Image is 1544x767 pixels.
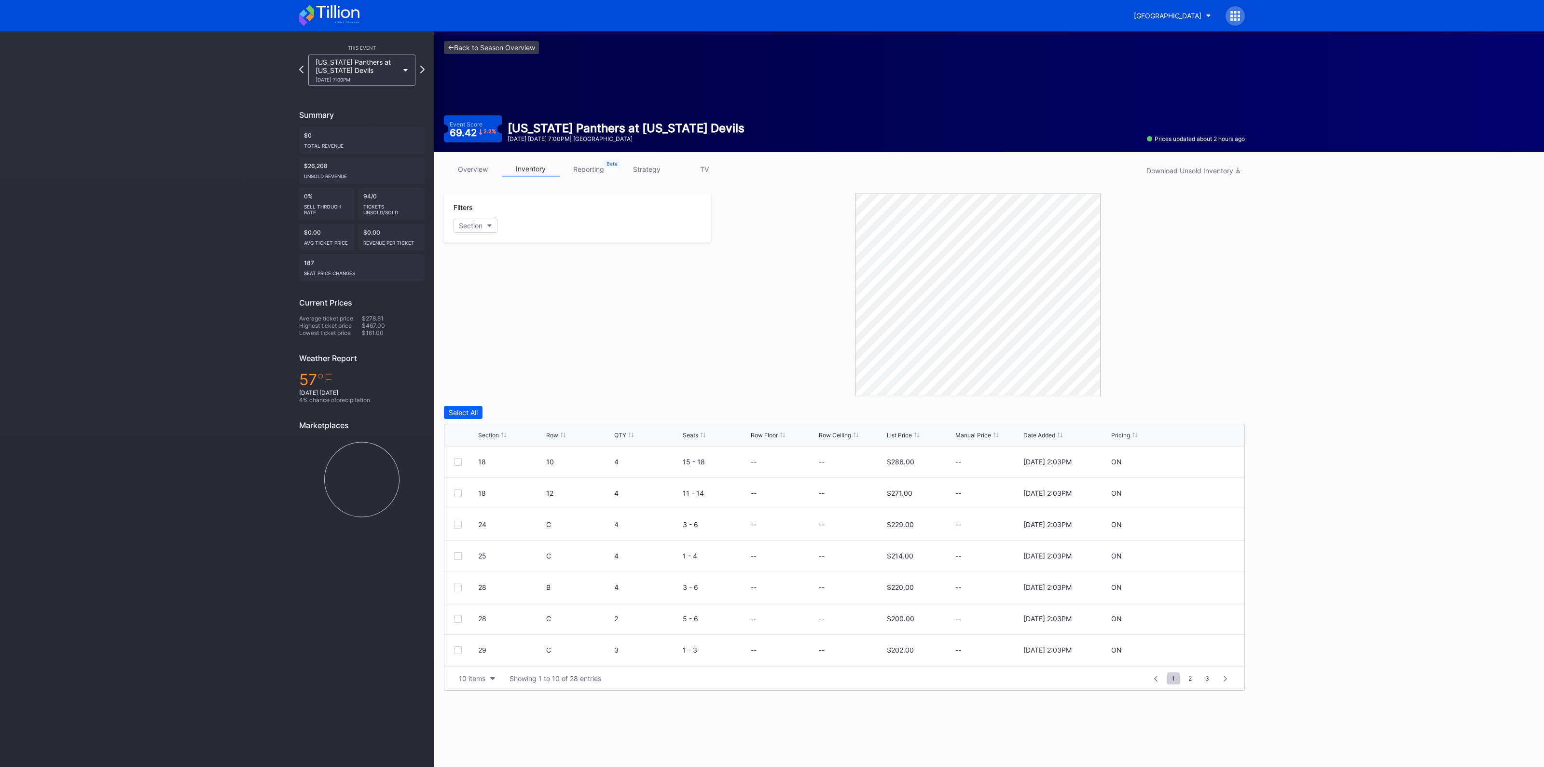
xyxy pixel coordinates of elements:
span: ℉ [317,370,333,389]
div: 28 [478,614,544,623]
div: [GEOGRAPHIC_DATA] [1134,12,1201,20]
div: Weather Report [299,353,425,363]
div: $0.00 [299,224,355,251]
div: [DATE] 2:03PM [1023,614,1072,623]
div: [DATE] [DATE] [299,389,425,396]
div: -- [819,520,825,529]
div: 10 [546,458,612,466]
div: -- [751,520,757,529]
div: [DATE] 2:03PM [1023,520,1072,529]
div: $467.00 [362,322,425,329]
div: Avg ticket price [304,236,350,246]
div: -- [819,458,825,466]
div: -- [955,646,1021,654]
div: -- [751,552,757,560]
div: ON [1111,583,1122,591]
div: Pricing [1111,432,1130,439]
div: [DATE] 2:03PM [1023,583,1072,591]
div: $220.00 [887,583,914,591]
div: $278.81 [362,315,425,322]
div: $202.00 [887,646,914,654]
div: 4 [614,520,680,529]
div: Showing 1 to 10 of 28 entries [510,674,601,683]
svg: Chart title [299,437,425,522]
div: $0.00 [358,224,425,251]
div: $286.00 [887,458,914,466]
div: -- [955,614,1021,623]
div: [DATE] [DATE] 7:00PM | [GEOGRAPHIC_DATA] [508,135,744,142]
div: ON [1111,520,1122,529]
div: 57 [299,370,425,389]
div: 2.2 % [483,129,496,134]
div: ON [1111,646,1122,654]
span: 3 [1200,672,1214,684]
div: ON [1111,489,1122,497]
div: Seats [683,432,698,439]
div: Highest ticket price [299,322,362,329]
div: Unsold Revenue [304,169,420,179]
div: -- [819,552,825,560]
div: ON [1111,458,1122,466]
div: -- [819,489,825,497]
div: ON [1111,614,1122,623]
span: 2 [1184,672,1197,684]
div: 11 - 14 [683,489,748,497]
div: [US_STATE] Panthers at [US_STATE] Devils [508,121,744,135]
a: reporting [560,162,618,177]
div: Current Prices [299,298,425,307]
div: Lowest ticket price [299,329,362,336]
div: QTY [614,432,626,439]
div: -- [751,646,757,654]
div: [DATE] 2:03PM [1023,458,1072,466]
a: inventory [502,162,560,177]
button: Download Unsold Inventory [1142,164,1245,177]
a: TV [675,162,733,177]
div: 18 [478,489,544,497]
div: -- [819,646,825,654]
div: 4 [614,489,680,497]
button: Select All [444,406,482,419]
div: -- [819,583,825,591]
div: 25 [478,552,544,560]
div: Section [478,432,499,439]
div: Event Score [450,121,482,128]
div: 1 - 4 [683,552,748,560]
div: Select All [449,408,478,417]
div: $229.00 [887,520,914,529]
div: 18 [478,458,544,466]
div: -- [751,583,757,591]
div: Row Floor [751,432,778,439]
div: -- [819,614,825,623]
a: strategy [618,162,675,177]
div: 12 [546,489,612,497]
div: 4 % chance of precipitation [299,396,425,404]
div: This Event [299,45,425,51]
div: Revenue per ticket [363,236,420,246]
div: Prices updated about 2 hours ago [1147,135,1245,142]
div: Sell Through Rate [304,200,350,215]
div: Average ticket price [299,315,362,322]
div: -- [751,489,757,497]
div: -- [751,458,757,466]
div: Tickets Unsold/Sold [363,200,420,215]
div: -- [751,614,757,623]
div: -- [955,552,1021,560]
div: [DATE] 2:03PM [1023,646,1072,654]
div: B [546,583,612,591]
div: [DATE] 2:03PM [1023,489,1072,497]
a: overview [444,162,502,177]
div: 3 - 6 [683,520,748,529]
div: 69.42 [450,128,496,138]
button: Section [454,219,497,233]
div: Marketplaces [299,420,425,430]
button: 10 items [454,672,500,685]
div: Total Revenue [304,139,420,149]
div: [DATE] 2:03PM [1023,552,1072,560]
div: Summary [299,110,425,120]
div: C [546,552,612,560]
div: Row [546,432,558,439]
div: -- [955,583,1021,591]
div: Section [459,222,482,230]
div: -- [955,489,1021,497]
div: $0 [299,127,425,153]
